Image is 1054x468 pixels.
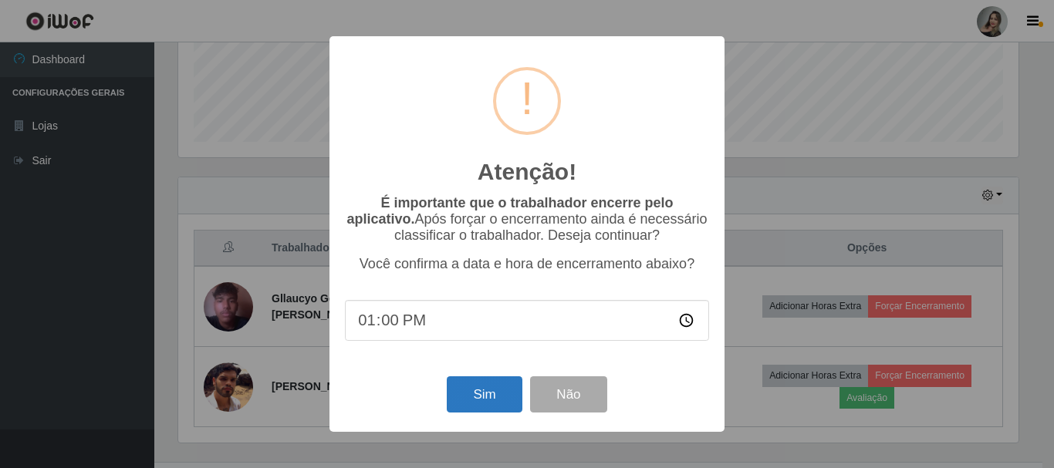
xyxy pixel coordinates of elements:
[447,376,522,412] button: Sim
[346,195,673,227] b: É importante que o trabalhador encerre pelo aplicativo.
[345,195,709,244] p: Após forçar o encerramento ainda é necessário classificar o trabalhador. Deseja continuar?
[478,158,576,186] h2: Atenção!
[345,256,709,272] p: Você confirma a data e hora de encerramento abaixo?
[530,376,606,412] button: Não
